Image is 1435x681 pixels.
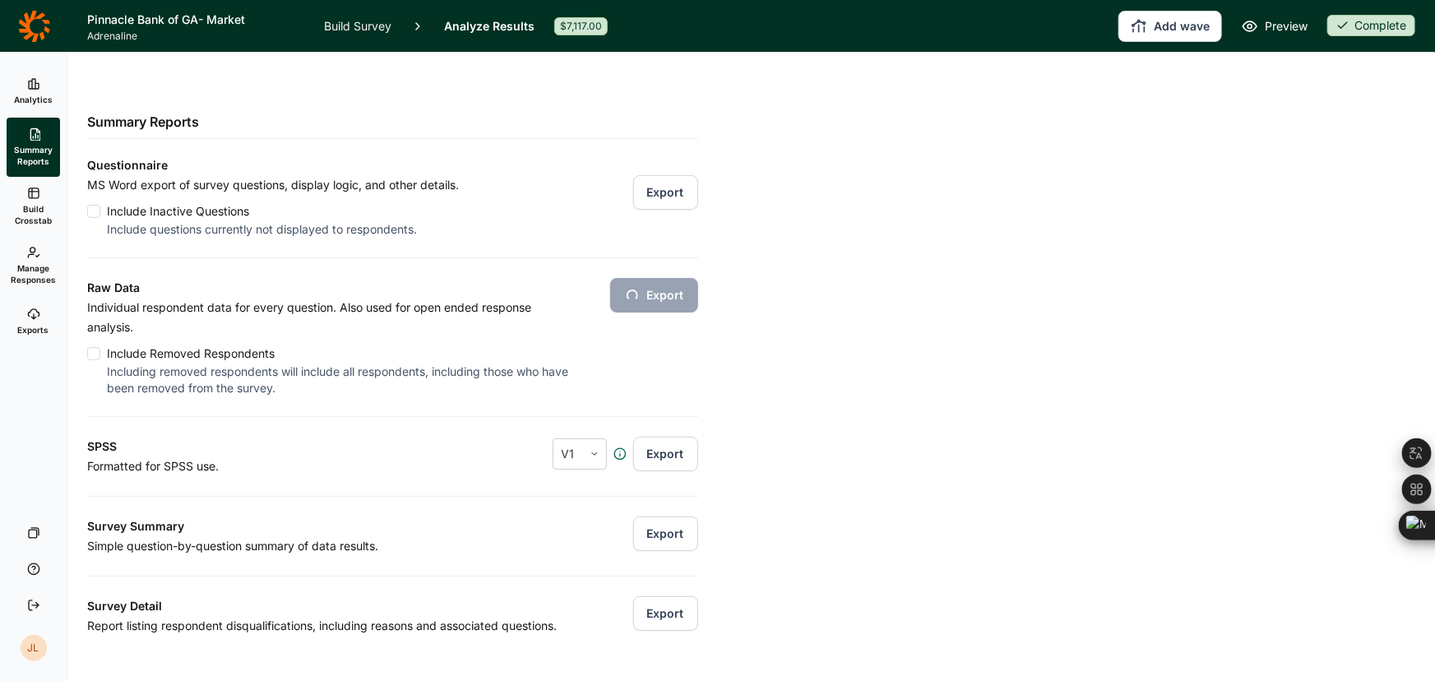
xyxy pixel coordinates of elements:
h1: Pinnacle Bank of GA- Market [87,10,304,30]
a: Preview [1242,16,1308,36]
div: Include Removed Respondents [107,344,576,364]
a: Analytics [7,65,60,118]
div: Include Inactive Questions [107,202,459,221]
p: Report listing respondent disqualifications, including reasons and associated questions. [87,616,596,636]
button: Export [610,278,698,313]
span: Summary Reports [13,144,53,167]
a: Build Crosstab [7,177,60,236]
div: Include questions currently not displayed to respondents. [107,221,459,238]
p: Simple question-by-question summary of data results. [87,536,596,556]
div: $7,117.00 [554,17,608,35]
div: JL [21,635,47,661]
span: Build Crosstab [13,203,53,226]
span: Exports [18,324,49,336]
a: Summary Reports [7,118,60,177]
h3: Survey Detail [87,596,596,616]
span: Preview [1265,16,1308,36]
button: Export [633,596,698,631]
p: Individual respondent data for every question. Also used for open ended response analysis. [87,298,576,337]
a: Manage Responses [7,236,60,295]
p: Formatted for SPSS use. [87,456,465,476]
h3: SPSS [87,437,465,456]
h3: Survey Summary [87,517,596,536]
h3: Questionnaire [87,155,698,175]
a: Exports [7,295,60,348]
h3: Raw Data [87,278,576,298]
p: MS Word export of survey questions, display logic, and other details. [87,175,459,195]
button: Add wave [1118,11,1222,42]
button: Complete [1327,15,1415,38]
h2: Summary Reports [87,112,199,132]
span: Analytics [14,94,53,105]
div: Including removed respondents will include all respondents, including those who have been removed... [107,364,576,396]
span: Adrenaline [87,30,304,43]
button: Export [633,517,698,551]
div: Complete [1327,15,1415,36]
button: Export [633,175,698,210]
span: Manage Responses [11,262,56,285]
button: Export [633,437,698,471]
